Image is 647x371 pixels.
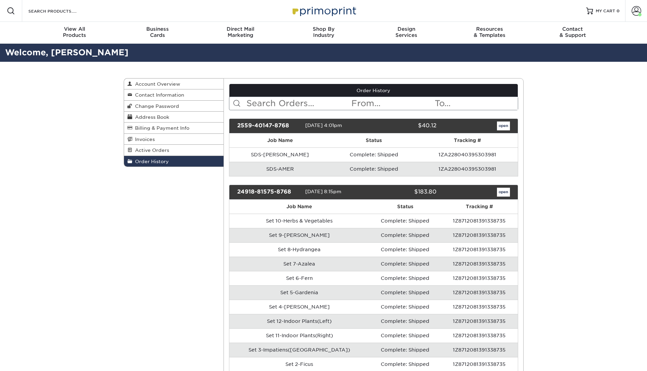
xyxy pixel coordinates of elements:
td: SDS-[PERSON_NAME] [229,147,331,162]
td: 1Z8712081391338735 [441,257,518,271]
th: Job Name [229,133,331,147]
td: Complete: Shipped [331,162,417,176]
span: 0 [617,9,620,13]
td: 1Z8712081391338735 [441,343,518,357]
td: Set 5-Gardenia [229,285,369,300]
a: DesignServices [365,22,448,44]
span: Address Book [132,114,169,120]
span: Contact [531,26,614,32]
a: Address Book [124,112,224,123]
span: Resources [448,26,531,32]
span: Business [116,26,199,32]
td: 1ZA228040395303981 [417,147,518,162]
td: 1Z8712081391338735 [441,314,518,328]
a: Invoices [124,134,224,145]
td: Complete: Shipped [369,257,441,271]
div: $40.12 [368,122,442,130]
span: Shop By [282,26,365,32]
a: Shop ByIndustry [282,22,365,44]
a: Account Overview [124,79,224,89]
td: Set 7-Azalea [229,257,369,271]
td: 1Z8712081391338735 [441,242,518,257]
a: View AllProducts [33,22,116,44]
td: Set 12-Indoor Plants(Left) [229,314,369,328]
input: From... [351,97,434,110]
img: Primoprint [289,3,358,18]
input: SEARCH PRODUCTS..... [28,7,94,15]
td: Set 4-[PERSON_NAME] [229,300,369,314]
div: & Templates [448,26,531,38]
span: Contact Information [132,92,184,98]
div: Marketing [199,26,282,38]
td: Complete: Shipped [369,228,441,242]
span: MY CART [596,8,615,14]
span: Change Password [132,103,179,109]
td: Complete: Shipped [369,271,441,285]
td: Set 6-Fern [229,271,369,285]
td: Complete: Shipped [369,328,441,343]
a: open [497,122,510,130]
td: Set 3-Impatiens([GEOGRAPHIC_DATA]) [229,343,369,357]
div: 24918-81575-8768 [232,188,305,197]
th: Tracking # [417,133,518,147]
div: Cards [116,26,199,38]
td: Set 8-Hydrangea [229,242,369,257]
a: Active Orders [124,145,224,156]
a: BusinessCards [116,22,199,44]
input: Search Orders... [246,97,351,110]
span: [DATE] 4:01pm [305,123,342,128]
span: [DATE] 8:15pm [305,189,341,194]
td: 1Z8712081391338735 [441,328,518,343]
th: Status [369,200,441,214]
td: Complete: Shipped [331,147,417,162]
span: Billing & Payment Info [132,125,189,131]
div: Products [33,26,116,38]
td: 1Z8712081391338735 [441,285,518,300]
td: Set 10-Herbs & Vegetables [229,214,369,228]
span: Direct Mail [199,26,282,32]
div: $183.80 [368,188,442,197]
td: Complete: Shipped [369,343,441,357]
a: Order History [124,156,224,167]
div: Industry [282,26,365,38]
td: 1Z8712081391338735 [441,300,518,314]
td: 1Z8712081391338735 [441,228,518,242]
td: SDS-AMER [229,162,331,176]
input: To... [434,97,517,110]
td: 1Z8712081391338735 [441,214,518,228]
div: & Support [531,26,614,38]
a: Direct MailMarketing [199,22,282,44]
td: Complete: Shipped [369,300,441,314]
a: Contact Information [124,89,224,100]
span: Design [365,26,448,32]
a: Resources& Templates [448,22,531,44]
a: Change Password [124,101,224,112]
td: 1ZA228040395303981 [417,162,518,176]
th: Tracking # [441,200,518,214]
td: Complete: Shipped [369,314,441,328]
a: open [497,188,510,197]
a: Order History [229,84,518,97]
td: Complete: Shipped [369,242,441,257]
td: Complete: Shipped [369,285,441,300]
div: 2559-40147-8768 [232,122,305,130]
th: Status [331,133,417,147]
td: Complete: Shipped [369,214,441,228]
span: Active Orders [132,147,169,153]
td: 1Z8712081391338735 [441,271,518,285]
a: Billing & Payment Info [124,123,224,133]
span: View All [33,26,116,32]
span: Account Overview [132,81,180,87]
div: Services [365,26,448,38]
span: Invoices [132,137,155,142]
th: Job Name [229,200,369,214]
td: Set 9-[PERSON_NAME] [229,228,369,242]
span: Order History [132,159,169,164]
a: Contact& Support [531,22,614,44]
td: Set 11-Indoor Plants(Right) [229,328,369,343]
